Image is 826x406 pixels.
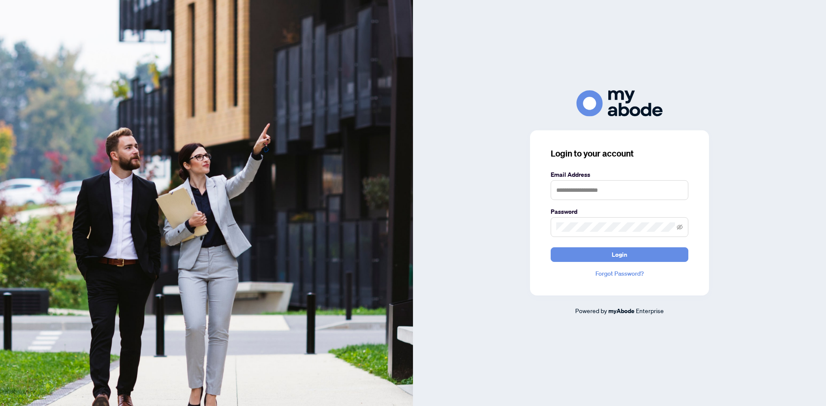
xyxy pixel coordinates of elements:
a: myAbode [608,306,635,316]
span: Enterprise [636,307,664,314]
a: Forgot Password? [551,269,688,278]
h3: Login to your account [551,148,688,160]
button: Login [551,247,688,262]
label: Email Address [551,170,688,179]
label: Password [551,207,688,216]
span: Login [612,248,627,261]
span: eye-invisible [677,224,683,230]
img: ma-logo [576,90,663,117]
span: Powered by [575,307,607,314]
